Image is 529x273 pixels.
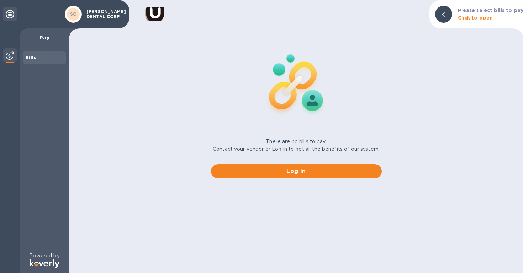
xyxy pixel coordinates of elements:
[217,167,376,176] span: Log in
[213,138,380,153] p: There are no bills to pay. Contact your vendor or Log in to get all the benefits of our system.
[29,252,59,259] p: Powered by
[86,9,122,19] p: [PERSON_NAME] DENTAL CORP
[458,7,523,13] b: Please select bills to pay
[26,34,63,41] p: Pay
[211,164,382,178] button: Log in
[26,55,36,60] b: Bills
[458,15,493,21] b: Click to open
[70,11,76,17] b: SC
[30,259,59,268] img: Logo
